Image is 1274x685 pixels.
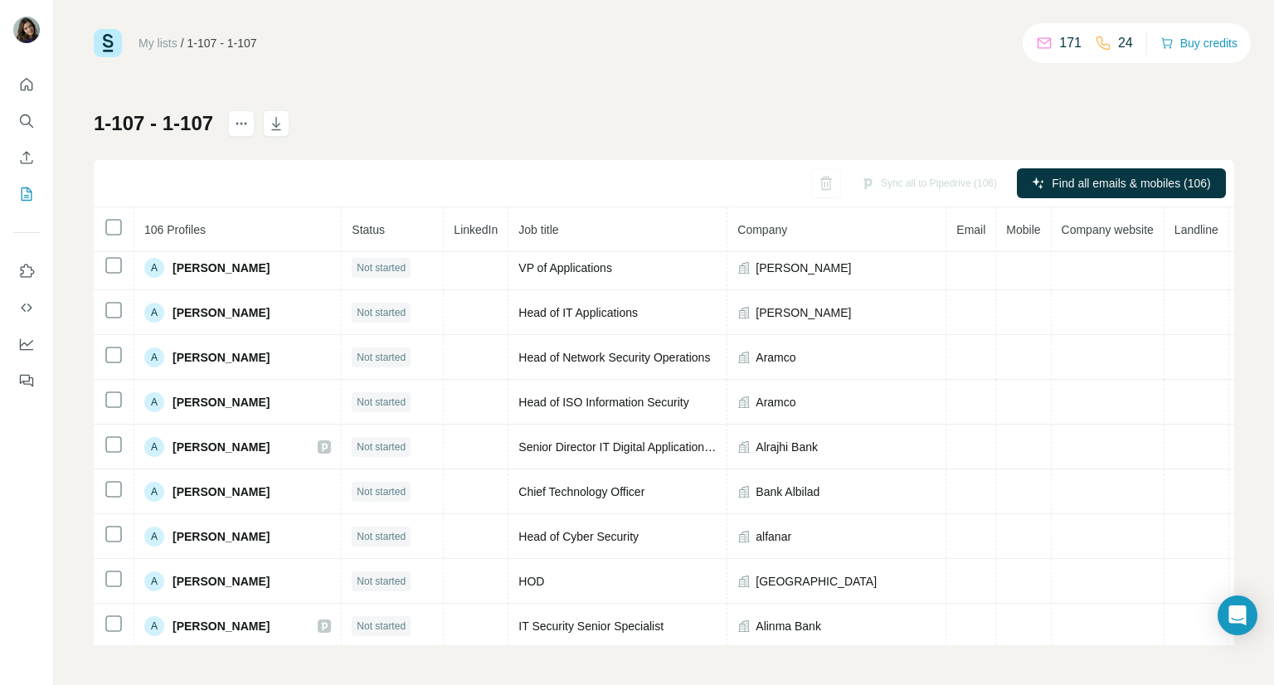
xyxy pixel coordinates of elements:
div: A [144,571,164,591]
span: Aramco [756,349,795,366]
p: 24 [1118,33,1133,53]
span: Not started [357,440,406,454]
span: Email [956,223,985,236]
span: Not started [357,484,406,499]
span: [PERSON_NAME] [173,573,270,590]
span: Bank Albilad [756,483,819,500]
span: [PERSON_NAME] [173,260,270,276]
span: Find all emails & mobiles (106) [1052,175,1210,192]
span: [PERSON_NAME] [173,304,270,321]
div: Open Intercom Messenger [1218,595,1257,635]
span: 106 Profiles [144,223,206,236]
span: Alinma Bank [756,618,821,634]
img: Avatar [13,17,40,43]
div: A [144,347,164,367]
div: A [144,527,164,547]
span: Not started [357,305,406,320]
button: Search [13,106,40,136]
div: A [144,258,164,278]
span: [GEOGRAPHIC_DATA] [756,573,877,590]
span: Not started [357,395,406,410]
span: Not started [357,574,406,589]
p: 171 [1059,33,1082,53]
span: Chief Technology Officer [518,485,644,498]
button: Dashboard [13,329,40,359]
span: [PERSON_NAME] [173,528,270,545]
button: Use Surfe API [13,293,40,323]
span: [PERSON_NAME] [173,394,270,411]
span: Alrajhi Bank [756,439,818,455]
h1: 1-107 - 1-107 [94,110,213,137]
span: Head of Cyber Security [518,530,639,543]
button: actions [228,110,255,137]
span: Status [352,223,385,236]
span: [PERSON_NAME] [173,349,270,366]
span: Not started [357,260,406,275]
span: Aramco [756,394,795,411]
span: VP of Applications [518,261,612,274]
div: A [144,392,164,412]
button: Buy credits [1160,32,1238,55]
span: Company website [1062,223,1154,236]
span: Landline [1174,223,1218,236]
span: Head of Network Security Operations [518,351,710,364]
button: Feedback [13,366,40,396]
div: A [144,303,164,323]
div: 1-107 - 1-107 [187,35,257,51]
span: [PERSON_NAME] [173,483,270,500]
span: Not started [357,350,406,365]
button: My lists [13,179,40,209]
a: My lists [139,36,177,50]
button: Enrich CSV [13,143,40,172]
span: Not started [357,619,406,634]
button: Find all emails & mobiles (106) [1017,168,1226,198]
span: [PERSON_NAME] [173,439,270,455]
span: LinkedIn [454,223,498,236]
span: alfanar [756,528,791,545]
div: A [144,616,164,636]
span: Mobile [1006,223,1040,236]
span: [PERSON_NAME] [173,618,270,634]
img: Surfe Logo [94,29,122,57]
div: A [144,482,164,502]
button: Use Surfe on LinkedIn [13,256,40,286]
span: Head of ISO Information Security [518,396,688,409]
span: Company [737,223,787,236]
button: Quick start [13,70,40,100]
span: Job title [518,223,558,236]
div: A [144,437,164,457]
span: [PERSON_NAME] [756,304,851,321]
li: / [181,35,184,51]
span: HOD [518,575,544,588]
span: Head of IT Applications [518,306,638,319]
span: [PERSON_NAME] [756,260,851,276]
span: IT Security Senior Specialist [518,619,664,633]
span: Not started [357,529,406,544]
span: Senior Director IT Digital Application Operations [518,440,764,454]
